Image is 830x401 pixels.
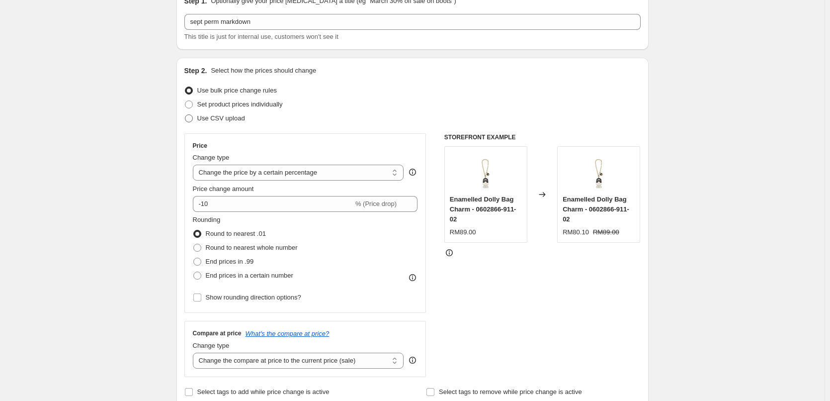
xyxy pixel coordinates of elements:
[579,152,619,192] img: 0602866-911-02_001_0802e50b-5464-439b-83c7-7285c2f85885_80x.jpg
[193,154,230,161] span: Change type
[206,244,298,251] span: Round to nearest whole number
[450,196,516,223] span: Enamelled Dolly Bag Charm - 0602866-911-02
[563,196,629,223] span: Enamelled Dolly Bag Charm - 0602866-911-02
[408,167,417,177] div: help
[197,87,277,94] span: Use bulk price change rules
[197,100,283,108] span: Set product prices individually
[439,388,582,396] span: Select tags to remove while price change is active
[211,66,316,76] p: Select how the prices should change
[184,66,207,76] h2: Step 2.
[193,342,230,349] span: Change type
[193,185,254,193] span: Price change amount
[193,329,242,337] h3: Compare at price
[450,227,476,237] div: RM89.00
[193,196,353,212] input: -15
[197,388,330,396] span: Select tags to add while price change is active
[193,142,207,150] h3: Price
[193,216,221,223] span: Rounding
[184,14,641,30] input: 30% off holiday sale
[408,355,417,365] div: help
[206,230,266,237] span: Round to nearest .01
[563,227,589,237] div: RM80.10
[246,330,330,337] button: What's the compare at price?
[593,227,619,237] strike: RM89.00
[355,200,397,207] span: % (Price drop)
[197,114,245,122] span: Use CSV upload
[444,133,641,141] h6: STOREFRONT EXAMPLE
[206,272,293,279] span: End prices in a certain number
[206,294,301,301] span: Show rounding direction options?
[184,33,338,40] span: This title is just for internal use, customers won't see it
[466,152,505,192] img: 0602866-911-02_001_0802e50b-5464-439b-83c7-7285c2f85885_80x.jpg
[206,258,254,265] span: End prices in .99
